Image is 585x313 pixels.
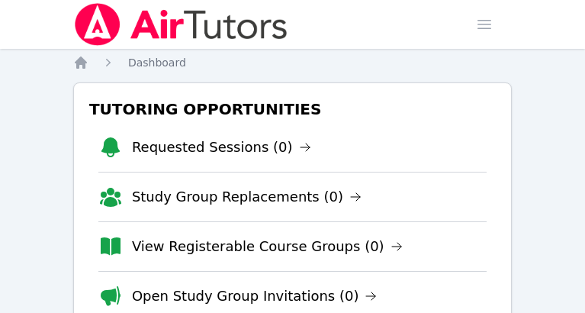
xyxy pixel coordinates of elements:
[73,55,512,70] nav: Breadcrumb
[132,137,311,158] a: Requested Sessions (0)
[86,95,499,123] h3: Tutoring Opportunities
[128,56,186,69] span: Dashboard
[73,3,289,46] img: Air Tutors
[132,186,362,208] a: Study Group Replacements (0)
[132,286,378,307] a: Open Study Group Invitations (0)
[132,236,403,257] a: View Registerable Course Groups (0)
[128,55,186,70] a: Dashboard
